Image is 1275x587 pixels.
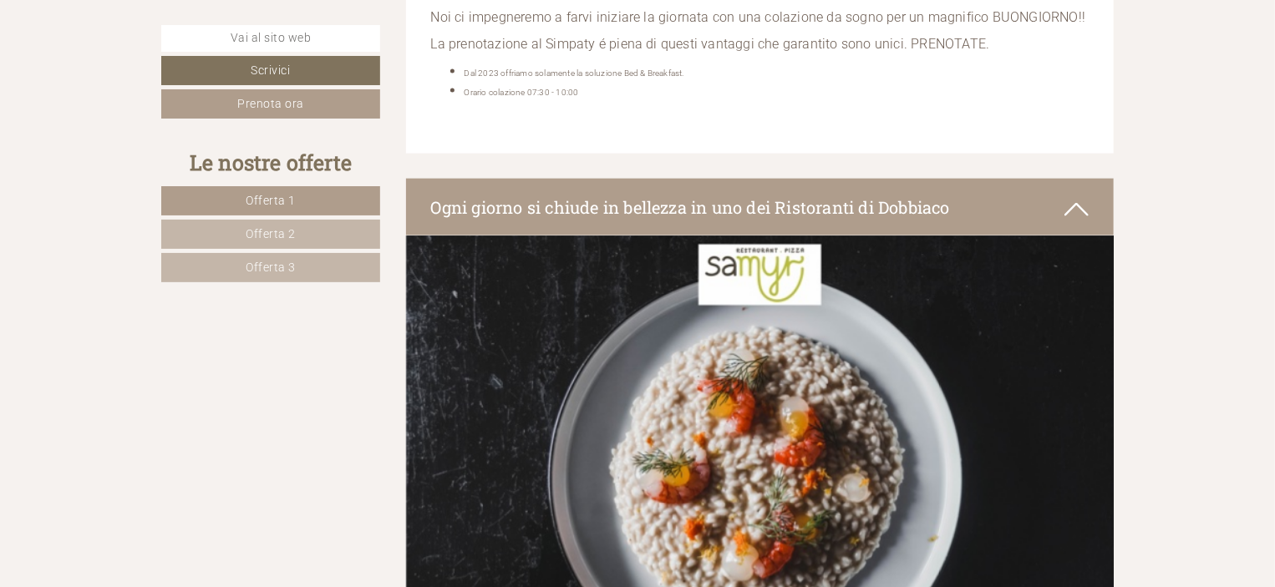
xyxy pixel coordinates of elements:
small: 08:54 [26,82,258,94]
span: Offerta 1 [246,194,296,207]
span: Dal 2023 offriamo solamente la soluzione Bed & Breakfast. [465,68,684,78]
div: Ogni giorno si chiude in bellezza in uno dei Ristoranti di Dobbiaco [406,179,1115,236]
a: Prenota ora [161,89,380,119]
span: Offerta 3 [246,261,296,274]
p: La prenotazione al Simpaty é piena di questi vantaggi che garantito sono unici. PRENOTATE. [431,35,1090,54]
span: Orario colazione 07:30 - 10:00 [465,88,579,97]
a: Scrivici [161,56,380,85]
a: Vai al sito web [161,25,380,52]
div: martedì [291,13,367,42]
span: Offerta 2 [246,227,296,240]
button: Invia [580,440,659,469]
p: Noi ci impegneremo a farvi iniziare la giornata con una colazione da sogno per un magnifico BUONG... [431,8,1090,28]
div: Hotel Simpaty [26,49,258,63]
div: Le nostre offerte [161,148,380,178]
div: Buon giorno, come possiamo aiutarla? [13,46,267,97]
